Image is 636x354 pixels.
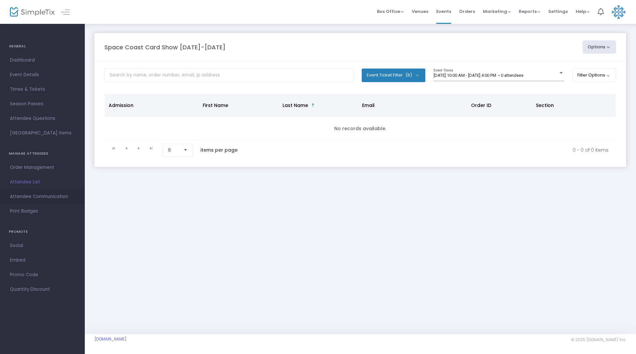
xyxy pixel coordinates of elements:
span: Last Name [283,102,308,109]
button: Filter Options [572,69,616,82]
span: Reports [519,8,540,15]
button: Event Ticket Filter(6) [362,69,425,82]
span: Times & Tickets [10,85,75,94]
span: Marketing [483,8,511,15]
div: Data table [105,94,616,140]
span: Attendee List [10,178,75,186]
span: © 2025 [DOMAIN_NAME] Inc. [571,337,626,342]
span: Dashboard [10,56,75,65]
span: Event Details [10,71,75,79]
span: 8 [168,147,178,153]
span: Quantity Discount [10,285,75,294]
span: First Name [203,102,228,109]
span: Email [362,102,375,109]
span: Promo Code [10,271,75,279]
h4: MANAGE ATTENDEES [9,147,76,160]
span: Help [576,8,590,15]
span: [DATE] 10:00 AM - [DATE] 4:00 PM • 0 attendees [434,73,523,78]
span: Attendee Communication [10,192,75,201]
span: Print Badges [10,207,75,216]
button: Select [181,144,190,156]
span: Box Office [377,8,404,15]
td: No records available. [105,117,616,140]
a: [DOMAIN_NAME] [94,336,127,342]
span: Season Passes [10,100,75,108]
span: Venues [412,3,428,20]
span: Order ID [471,102,491,109]
span: Settings [548,3,568,20]
span: [GEOGRAPHIC_DATA] Items [10,129,75,137]
span: Sortable [310,103,316,108]
kendo-pager-info: 0 - 0 of 0 items [251,143,609,157]
h4: PROMOTE [9,225,76,238]
h4: GENERAL [9,40,76,53]
m-panel-title: Space Coast Card Show [DATE]-[DATE] [104,43,226,52]
input: Search by name, order number, email, ip address [104,69,353,82]
span: Orders [459,3,475,20]
span: Admission [109,102,133,109]
span: Attendee Questions [10,114,75,123]
span: Social [10,241,75,250]
span: Section [536,102,554,109]
label: items per page [200,147,238,153]
span: Order Management [10,163,75,172]
span: Events [436,3,451,20]
span: (6) [405,73,412,78]
span: Embed [10,256,75,265]
button: Options [583,40,616,54]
